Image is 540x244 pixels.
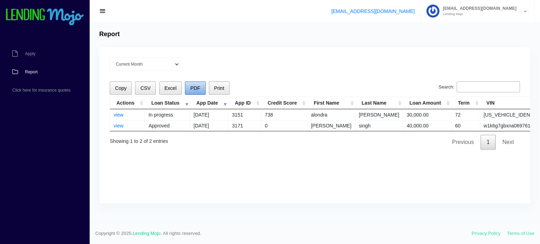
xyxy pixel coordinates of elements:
[496,135,520,150] a: Next
[110,97,145,109] th: Actions: activate to sort column ascending
[165,85,176,91] span: Excel
[114,112,123,118] a: view
[261,109,307,120] td: 738
[307,109,355,120] td: alondra
[110,133,168,145] div: Showing 1 to 2 of 2 entries
[403,97,452,109] th: Loan Amount: activate to sort column ascending
[133,231,161,236] a: Lending Mojo
[457,81,520,93] input: Search:
[12,88,70,92] span: Click here for insurance quotes
[25,52,36,56] span: Apply
[159,81,182,95] button: Excel
[190,120,229,131] td: [DATE]
[25,70,38,74] span: Report
[185,81,205,95] button: PDF
[439,12,516,16] small: Lending Mojo
[190,85,200,91] span: PDF
[481,135,496,150] a: 1
[145,97,190,109] th: Loan Status: activate to sort column ascending
[507,231,534,236] a: Terms of Use
[403,109,452,120] td: 30,000.00
[355,120,403,131] td: singh
[145,109,190,120] td: In progress
[114,123,123,128] a: view
[439,81,520,93] label: Search:
[190,109,229,120] td: [DATE]
[403,120,452,131] td: 40,000.00
[145,120,190,131] td: Approved
[446,135,480,150] a: Previous
[451,109,480,120] td: 72
[99,31,120,38] h4: Report
[355,97,403,109] th: Last Name: activate to sort column ascending
[451,120,480,131] td: 60
[115,85,127,91] span: Copy
[5,8,84,26] img: logo-small.png
[110,81,132,95] button: Copy
[331,8,414,14] a: [EMAIL_ADDRESS][DOMAIN_NAME]
[135,81,156,95] button: CSV
[261,97,307,109] th: Credit Score: activate to sort column ascending
[229,97,261,109] th: App ID: activate to sort column ascending
[307,120,355,131] td: [PERSON_NAME]
[307,97,355,109] th: First Name: activate to sort column ascending
[229,120,261,131] td: 3171
[261,120,307,131] td: 0
[95,230,472,237] span: Copyright © 2025. . All rights reserved.
[229,109,261,120] td: 3151
[439,6,516,11] span: [EMAIL_ADDRESS][DOMAIN_NAME]
[214,85,224,91] span: Print
[140,85,150,91] span: CSV
[426,5,439,18] img: Profile image
[190,97,229,109] th: App Date: activate to sort column ascending
[472,231,501,236] a: Privacy Policy
[355,109,403,120] td: [PERSON_NAME]
[451,97,480,109] th: Term: activate to sort column ascending
[209,81,230,95] button: Print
